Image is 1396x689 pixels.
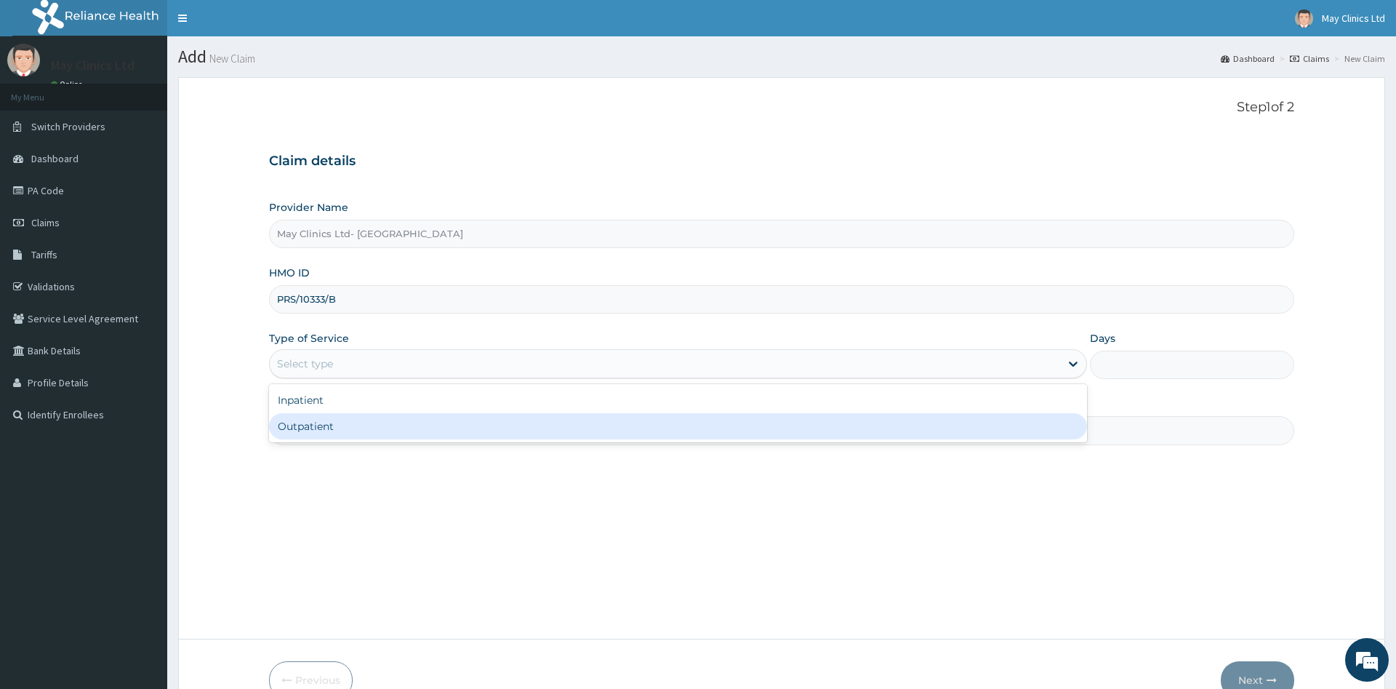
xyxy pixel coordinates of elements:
[84,183,201,330] span: We're online!
[1322,12,1385,25] span: May Clinics Ltd
[269,266,310,280] label: HMO ID
[31,248,57,261] span: Tariffs
[269,200,348,215] label: Provider Name
[31,152,79,165] span: Dashboard
[238,7,273,42] div: Minimize live chat window
[31,216,60,229] span: Claims
[1221,52,1275,65] a: Dashboard
[1331,52,1385,65] li: New Claim
[269,154,1293,170] h3: Claim details
[178,47,1385,66] h1: Add
[206,53,255,64] small: New Claim
[7,397,277,448] textarea: Type your message and hit 'Enter'
[51,59,135,72] p: May Clinics Ltd
[7,44,40,76] img: User Image
[269,387,1086,413] div: Inpatient
[269,413,1086,439] div: Outpatient
[277,357,333,371] div: Select type
[269,285,1293,314] input: Enter HMO ID
[1090,331,1115,346] label: Days
[51,79,86,89] a: Online
[1290,52,1329,65] a: Claims
[1295,9,1313,28] img: User Image
[31,120,105,133] span: Switch Providers
[269,100,1293,116] p: Step 1 of 2
[27,73,59,109] img: d_794563401_company_1708531726252_794563401
[269,331,349,346] label: Type of Service
[76,81,244,100] div: Chat with us now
